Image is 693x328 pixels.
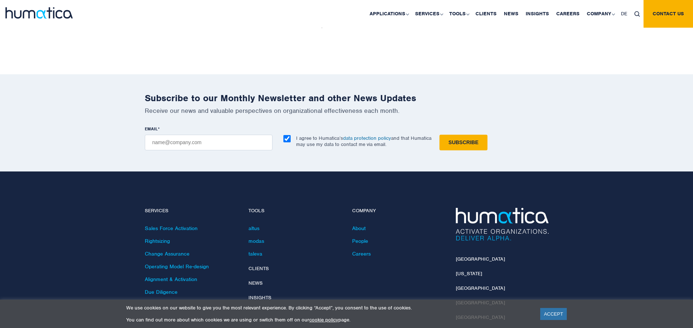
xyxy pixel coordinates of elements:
[145,250,190,257] a: Change Assurance
[621,11,627,17] span: DE
[145,208,238,214] h4: Services
[439,135,487,150] input: Subscribe
[145,225,198,232] a: Sales Force Activation
[145,107,549,115] p: Receive our news and valuable perspectives on organizational effectiveness each month.
[248,280,263,286] a: News
[126,305,531,311] p: We use cookies on our website to give you the most relevant experience. By clicking “Accept”, you...
[248,265,269,272] a: Clients
[456,270,482,277] a: [US_STATE]
[352,238,368,244] a: People
[540,308,567,320] a: ACCEPT
[145,92,549,104] h2: Subscribe to our Monthly Newsletter and other News Updates
[352,208,445,214] h4: Company
[343,135,391,141] a: data protection policy
[248,295,271,301] a: Insights
[352,225,366,232] a: About
[126,317,531,323] p: You can find out more about which cookies we are using or switch them off on our page.
[456,285,505,291] a: [GEOGRAPHIC_DATA]
[145,263,209,270] a: Operating Model Re-design
[456,208,549,241] img: Humatica
[145,276,197,282] a: Alignment & Activation
[248,208,341,214] h4: Tools
[145,135,272,150] input: name@company.com
[352,250,371,257] a: Careers
[248,238,264,244] a: modas
[309,317,338,323] a: cookie policy
[248,250,262,257] a: taleva
[248,225,259,232] a: altus
[145,289,178,295] a: Due Diligence
[634,11,640,17] img: search_icon
[283,135,291,142] input: I agree to Humatica’sdata protection policyand that Humatica may use my data to contact me via em...
[5,7,73,19] img: logo
[145,126,158,132] span: EMAIL
[296,135,431,147] p: I agree to Humatica’s and that Humatica may use my data to contact me via email.
[456,256,505,262] a: [GEOGRAPHIC_DATA]
[145,238,170,244] a: Rightsizing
